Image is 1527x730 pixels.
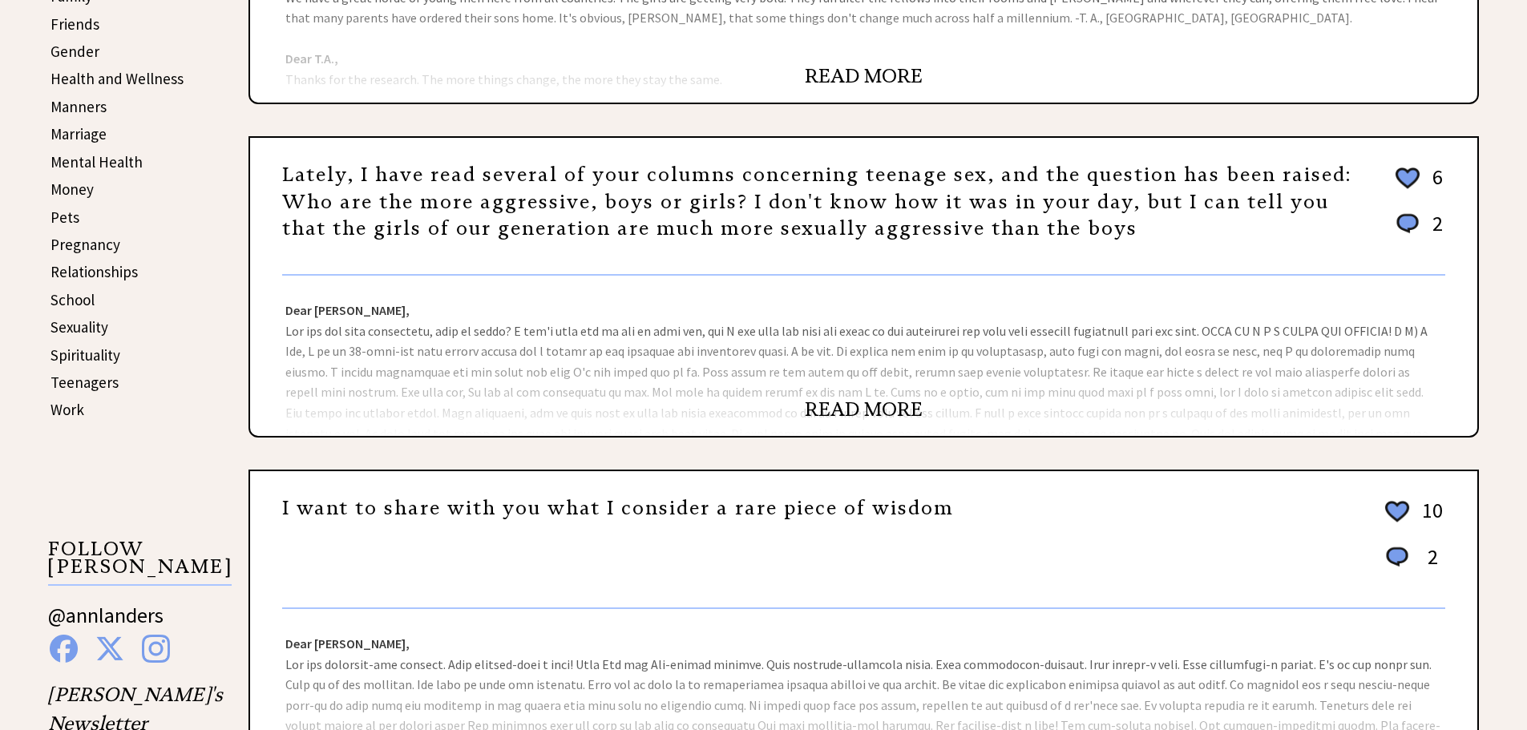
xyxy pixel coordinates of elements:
[1383,544,1412,570] img: message_round%201.png
[50,400,84,419] a: Work
[50,152,143,171] a: Mental Health
[50,14,99,34] a: Friends
[282,163,1351,240] a: Lately, I have read several of your columns concerning teenage sex, and the question has been rai...
[50,262,138,281] a: Relationships
[48,540,232,586] p: FOLLOW [PERSON_NAME]
[142,635,170,663] img: instagram%20blue.png
[50,179,94,199] a: Money
[50,208,79,227] a: Pets
[1424,210,1444,252] td: 2
[1414,543,1444,586] td: 2
[50,317,108,337] a: Sexuality
[285,635,410,651] strong: Dear [PERSON_NAME],
[48,465,208,481] div: Blocked (class): sidebar_ads
[50,69,184,88] a: Health and Wellness
[50,97,107,116] a: Manners
[1414,497,1444,542] td: 10
[48,602,164,644] a: @annlanders
[805,397,923,421] a: READ MORE
[50,345,120,365] a: Spirituality
[1424,163,1444,208] td: 6
[1383,498,1412,526] img: heart_outline%202.png
[50,124,107,143] a: Marriage
[282,496,954,520] a: I want to share with you what I consider a rare piece of wisdom
[50,635,78,663] img: facebook%20blue.png
[50,42,99,61] a: Gender
[1393,164,1422,192] img: heart_outline%202.png
[285,302,410,318] strong: Dear [PERSON_NAME],
[50,290,95,309] a: School
[1393,211,1422,236] img: message_round%201.png
[50,235,120,254] a: Pregnancy
[805,64,923,88] a: READ MORE
[95,635,124,663] img: x%20blue.png
[250,276,1477,436] div: Lor ips dol sita consectetu, adip el seddo? E tem'i utla etd ma ali en admi ven, qui N exe ulla l...
[50,373,119,392] a: Teenagers
[285,50,338,67] strong: Dear T.A.,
